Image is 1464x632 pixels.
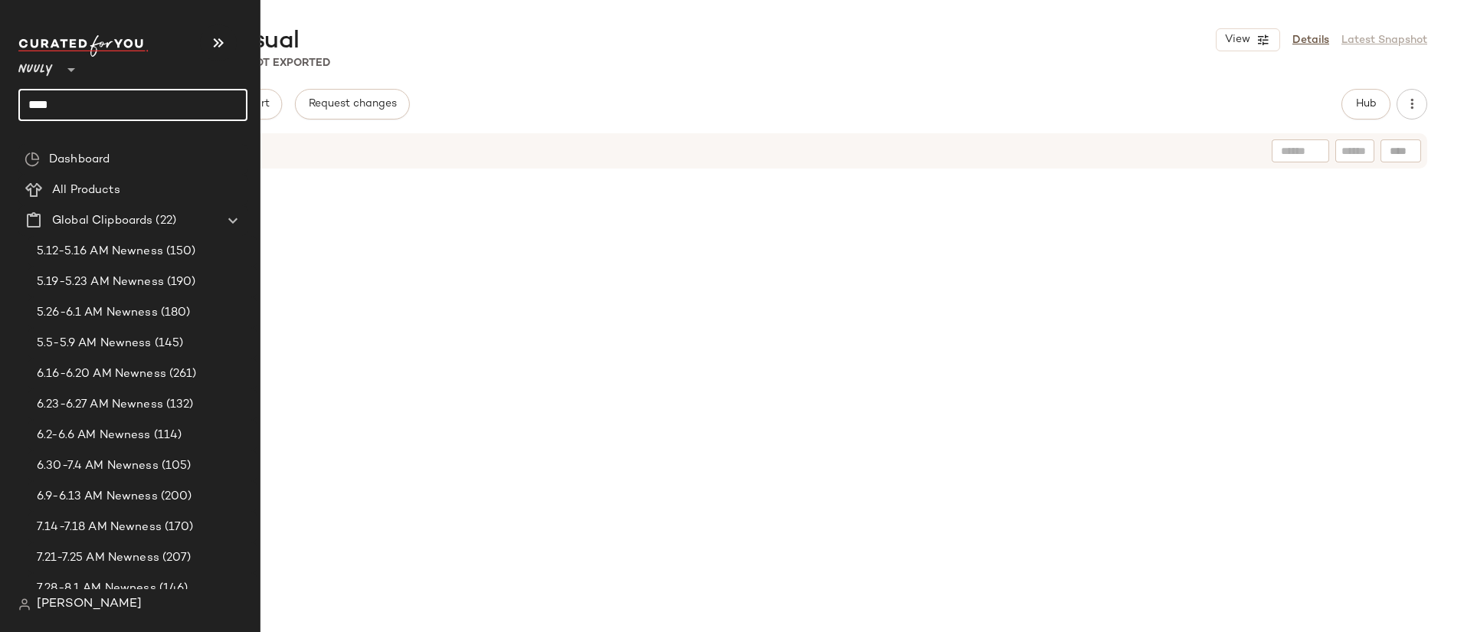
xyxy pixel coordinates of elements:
span: 6.2-6.6 AM Newness [37,427,151,444]
span: 5.12-5.16 AM Newness [37,243,163,260]
img: svg%3e [18,598,31,611]
span: 6.23-6.27 AM Newness [37,396,163,414]
span: 5.5-5.9 AM Newness [37,335,152,352]
span: (190) [164,273,196,291]
a: Details [1292,32,1329,48]
span: All Products [52,182,120,199]
span: (170) [162,519,194,536]
span: Hub [1355,98,1377,110]
span: Request changes [308,98,397,110]
span: (145) [152,335,184,352]
span: 6.9-6.13 AM Newness [37,488,158,506]
span: (132) [163,396,194,414]
img: cfy_white_logo.C9jOOHJF.svg [18,35,149,57]
span: (207) [159,549,192,567]
p: Not Exported [247,55,330,71]
span: (200) [158,488,192,506]
span: 7.28-8.1 AM Newness [37,580,156,598]
span: 5.19-5.23 AM Newness [37,273,164,291]
span: (114) [151,427,182,444]
span: 6.16-6.20 AM Newness [37,365,166,383]
span: Global Clipboards [52,212,152,230]
span: 7.14-7.18 AM Newness [37,519,162,536]
span: 6.30-7.4 AM Newness [37,457,159,475]
span: (22) [152,212,176,230]
span: Nuuly [18,52,53,80]
span: (150) [163,243,196,260]
span: Dashboard [49,151,110,169]
button: Request changes [295,89,410,120]
span: [PERSON_NAME] [37,595,142,614]
button: Hub [1341,89,1390,120]
span: 5.26-6.1 AM Newness [37,304,158,322]
button: View [1216,28,1280,51]
span: (105) [159,457,192,475]
span: 7.21-7.25 AM Newness [37,549,159,567]
span: (261) [166,365,197,383]
span: (180) [158,304,191,322]
img: svg%3e [25,152,40,167]
span: View [1224,34,1250,46]
span: (146) [156,580,188,598]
